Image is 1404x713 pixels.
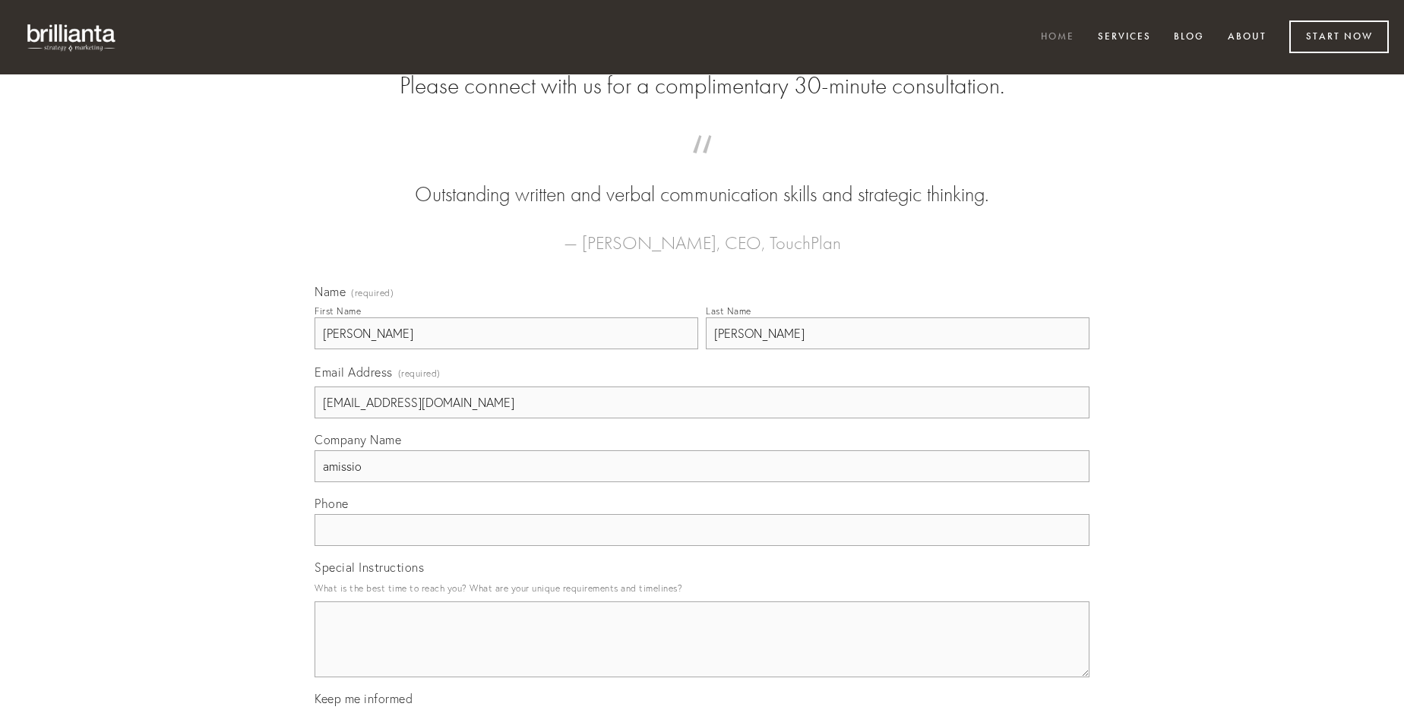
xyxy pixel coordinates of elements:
[315,305,361,317] div: First Name
[315,691,413,706] span: Keep me informed
[1218,25,1276,50] a: About
[315,71,1089,100] h2: Please connect with us for a complimentary 30-minute consultation.
[315,578,1089,598] p: What is the best time to reach you? What are your unique requirements and timelines?
[15,15,129,59] img: brillianta - research, strategy, marketing
[398,363,441,383] span: (required)
[1289,21,1389,53] a: Start Now
[315,284,346,299] span: Name
[351,289,394,298] span: (required)
[1031,25,1084,50] a: Home
[339,210,1065,258] figcaption: — [PERSON_NAME], CEO, TouchPlan
[339,150,1065,180] span: “
[315,496,349,511] span: Phone
[315,364,393,380] span: Email Address
[315,560,424,575] span: Special Instructions
[1088,25,1161,50] a: Services
[1164,25,1214,50] a: Blog
[315,432,401,447] span: Company Name
[339,150,1065,210] blockquote: Outstanding written and verbal communication skills and strategic thinking.
[706,305,751,317] div: Last Name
